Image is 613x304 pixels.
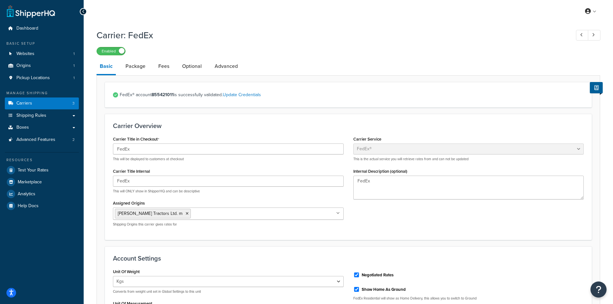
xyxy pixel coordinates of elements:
[73,75,75,81] span: 1
[5,72,79,84] a: Pickup Locations1
[16,63,31,69] span: Origins
[113,189,344,194] p: This will ONLY show in ShipperHQ and can be descriptive
[18,191,35,197] span: Analytics
[223,91,261,98] a: Update Credentials
[5,48,79,60] li: Websites
[590,82,603,93] button: Show Help Docs
[113,201,145,206] label: Assigned Origins
[155,59,172,74] a: Fees
[353,137,381,142] label: Carrier Service
[5,134,79,146] a: Advanced Features2
[16,51,34,57] span: Websites
[97,47,125,55] label: Enabled
[16,113,46,118] span: Shipping Rules
[576,30,589,41] a: Previous Record
[5,90,79,96] div: Manage Shipping
[118,210,182,217] span: [PERSON_NAME] Tractors Ltd. m
[353,176,584,199] textarea: FedEx
[16,125,29,130] span: Boxes
[16,26,38,31] span: Dashboard
[5,122,79,134] a: Boxes
[5,60,79,72] li: Origins
[5,97,79,109] a: Carriers3
[122,59,149,74] a: Package
[5,60,79,72] a: Origins1
[353,296,584,301] p: FedEx Residential will show as Home Delivery, this allows you to switch to Ground
[5,134,79,146] li: Advanced Features
[5,72,79,84] li: Pickup Locations
[72,101,75,106] span: 3
[113,122,584,129] h3: Carrier Overview
[590,281,607,298] button: Open Resource Center
[5,164,79,176] a: Test Your Rates
[5,41,79,46] div: Basic Setup
[5,188,79,200] a: Analytics
[353,157,584,161] p: This is the actual service you will retrieve rates from and can not be updated
[152,91,174,98] strong: 855421011
[113,137,159,142] label: Carrier Title in Checkout
[113,222,344,227] p: Shipping Origins this carrier gives rates for
[211,59,241,74] a: Advanced
[73,51,75,57] span: 1
[179,59,205,74] a: Optional
[97,29,564,41] h1: Carrier: FedEx
[113,157,344,161] p: This will be displayed to customers at checkout
[5,23,79,34] a: Dashboard
[16,137,55,143] span: Advanced Features
[18,168,49,173] span: Test Your Rates
[18,180,42,185] span: Marketplace
[113,269,140,274] label: Unit Of Weight
[113,289,344,294] p: Converts from weight unit set in Global Settings to this unit
[362,272,394,278] label: Negotiated Rates
[5,200,79,212] a: Help Docs
[113,169,150,174] label: Carrier Title Internal
[5,48,79,60] a: Websites1
[16,75,50,81] span: Pickup Locations
[18,203,39,209] span: Help Docs
[113,255,584,262] h3: Account Settings
[353,169,407,174] label: Internal Description (optional)
[362,287,406,292] label: Show Home As Ground
[5,110,79,122] a: Shipping Rules
[73,63,75,69] span: 1
[16,101,32,106] span: Carriers
[5,157,79,163] div: Resources
[120,90,584,99] span: FedEx® account is successfully validated.
[5,176,79,188] a: Marketplace
[72,137,75,143] span: 2
[5,97,79,109] li: Carriers
[97,59,116,75] a: Basic
[588,30,600,41] a: Next Record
